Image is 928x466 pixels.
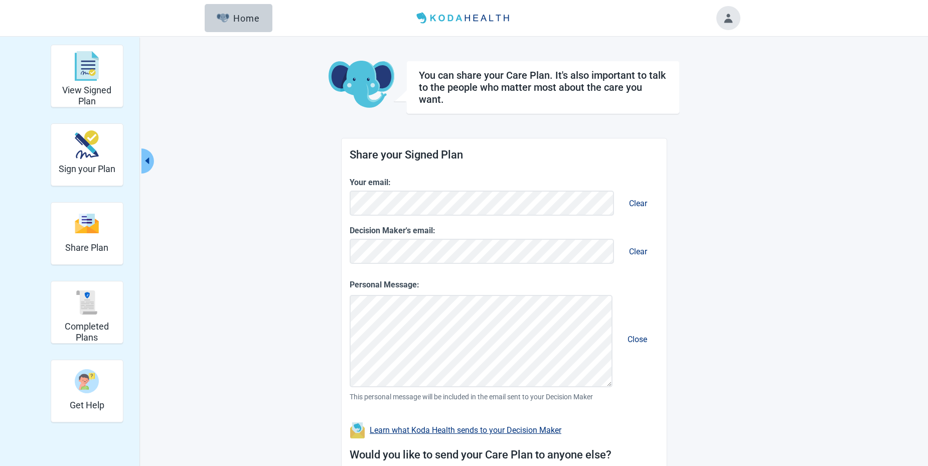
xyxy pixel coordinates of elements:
[205,4,272,32] button: ElephantHome
[75,213,99,234] img: Share Plan
[75,369,99,393] img: Get Help
[350,422,366,438] img: Learn what Koda Health sends to your Decision Maker
[419,69,667,105] div: You can share your Care Plan. It's also important to talk to the people who matter most about the...
[75,290,99,315] img: Completed Plans
[412,10,516,26] img: Koda Health
[65,242,108,253] h2: Share Plan
[51,45,123,107] div: View Signed Plan
[217,13,260,23] div: Home
[59,164,115,175] h2: Sign your Plan
[618,189,658,218] button: Remove
[620,325,655,354] button: Close
[51,281,123,344] div: Completed Plans
[75,130,99,159] img: Sign your Plan
[618,237,658,266] button: Remove
[51,202,123,265] div: Share Plan
[329,61,394,109] img: Koda Elephant
[141,148,153,174] button: Collapse menu
[350,278,659,291] label: Personal Message:
[616,325,658,354] button: Remove
[350,146,659,164] h1: Share your Signed Plan
[350,446,659,464] h1: Would you like to send your Care Plan to anyone else?
[51,360,123,422] div: Get Help
[350,224,659,237] label: Decision Maker's email:
[51,123,123,186] div: Sign your Plan
[217,14,229,23] img: Elephant
[716,6,740,30] button: Toggle account menu
[142,156,151,166] span: caret-left
[621,189,655,218] button: Clear
[70,400,104,411] h2: Get Help
[350,176,659,189] label: Your email:
[55,85,119,106] h2: View Signed Plan
[621,237,655,266] button: Clear
[55,321,119,343] h2: Completed Plans
[350,391,659,402] span: This personal message will be included in the email sent to your Decision Maker
[370,425,561,435] a: Learn what Koda Health sends to your Decision Maker
[75,51,99,81] img: View Signed Plan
